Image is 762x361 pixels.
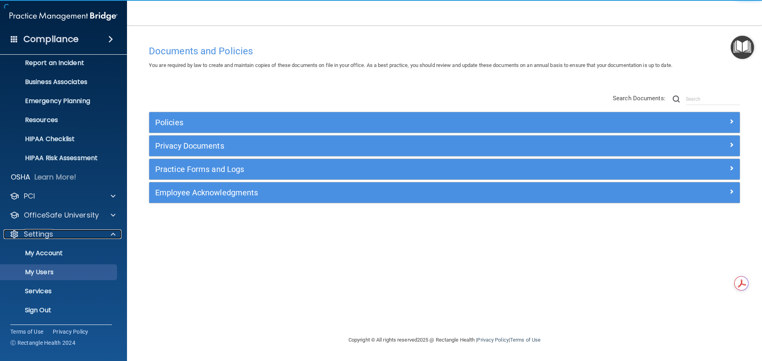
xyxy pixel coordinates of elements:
[5,78,114,86] p: Business Associates
[155,163,734,176] a: Practice Forms and Logs
[53,328,89,336] a: Privacy Policy
[5,116,114,124] p: Resources
[155,165,586,174] h5: Practice Forms and Logs
[731,36,754,59] button: Open Resource Center
[10,191,115,201] a: PCI
[5,268,114,276] p: My Users
[11,172,31,182] p: OSHA
[686,93,740,105] input: Search
[673,96,680,103] img: ic-search.3b580494.png
[5,249,114,257] p: My Account
[155,118,586,127] h5: Policies
[5,154,114,162] p: HIPAA Risk Assessment
[149,46,740,56] h4: Documents and Policies
[5,59,114,67] p: Report an Incident
[300,327,589,353] div: Copyright © All rights reserved 2025 @ Rectangle Health | |
[5,97,114,105] p: Emergency Planning
[10,328,43,336] a: Terms of Use
[24,229,53,239] p: Settings
[10,8,117,24] img: PMB logo
[24,191,35,201] p: PCI
[149,62,672,68] span: You are required by law to create and maintain copies of these documents on file in your office. ...
[155,141,586,150] h5: Privacy Documents
[23,34,79,45] h4: Compliance
[10,210,115,220] a: OfficeSafe University
[155,188,586,197] h5: Employee Acknowledgments
[510,337,541,343] a: Terms of Use
[10,229,115,239] a: Settings
[155,139,734,152] a: Privacy Documents
[5,135,114,143] p: HIPAA Checklist
[24,210,99,220] p: OfficeSafe University
[613,95,666,102] span: Search Documents:
[35,172,77,182] p: Learn More!
[155,186,734,199] a: Employee Acknowledgments
[5,306,114,314] p: Sign Out
[5,287,114,295] p: Services
[10,339,75,347] span: Ⓒ Rectangle Health 2024
[155,116,734,129] a: Policies
[625,305,752,336] iframe: Drift Widget Chat Controller
[477,337,508,343] a: Privacy Policy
